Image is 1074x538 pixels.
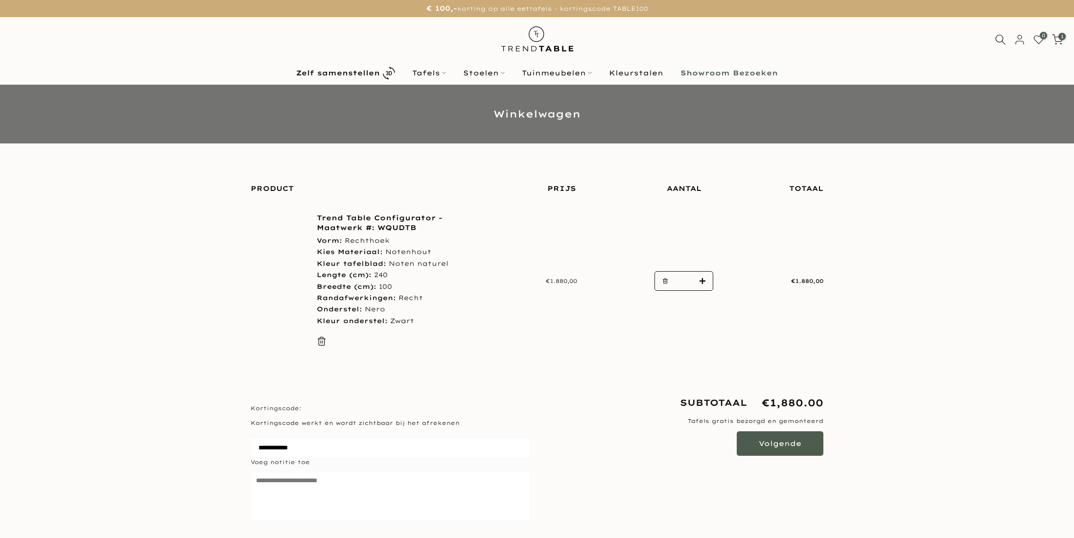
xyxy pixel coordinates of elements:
strong: € 100,- [426,4,457,13]
p: Tafels gratis bezorgd en gemonteerd [544,417,823,426]
a: Showroom Bezoeken [672,67,787,79]
span: Nero [365,305,385,313]
span: Recht [398,294,423,302]
label: Kortingscode: [251,404,530,414]
a: Zelf samenstellen [288,65,404,82]
a: 0 [1033,34,1044,45]
strong: Onderstel: [317,305,362,313]
span: €1.880,00 [791,278,823,284]
b: Zelf samenstellen [296,70,380,76]
button: Volgende [737,431,823,456]
strong: Kleur tafelblad: [317,259,386,267]
strong: Vorm: [317,236,342,244]
span: Noten naturel [389,259,448,267]
span: Voeg notitie toe [251,459,310,466]
b: Showroom Bezoeken [680,70,778,76]
a: Trend Table Configurator - Maatwerk #: WQUDTB [317,213,481,233]
span: Notenhout [385,248,431,256]
span: 0 [1040,32,1047,39]
div: Product [243,183,488,195]
a: 1 [1052,34,1063,45]
span: Zwart [390,317,414,325]
div: Prijs [488,183,635,195]
div: Aantal [635,183,733,195]
h1: Winkelwagen [251,109,823,119]
div: €1.880,00 [495,277,628,286]
strong: Breedte (cm): [317,282,376,290]
div: Totaal [733,183,831,195]
p: korting op alle eettafels - kortingscode TABLE100 [12,2,1062,15]
strong: Subtotaal [680,397,747,408]
span: 240 [374,271,388,279]
span: 1 [1058,33,1066,40]
a: Tafels [404,67,455,79]
strong: Randafwerkingen: [317,294,396,302]
strong: Lengte (cm): [317,271,372,279]
a: Tuinmeubelen [514,67,601,79]
span: €1,880.00 [762,397,823,409]
a: Stoelen [455,67,514,79]
strong: Kies Materiaal: [317,248,383,256]
img: trend-table [494,17,580,61]
span: 100 [379,282,392,290]
strong: Kleur onderstel: [317,317,388,325]
span: Rechthoek [345,236,390,244]
a: Kleurstalen [601,67,672,79]
p: Kortingscode werkt en wordt zichtbaar bij het afrekenen [251,419,530,428]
